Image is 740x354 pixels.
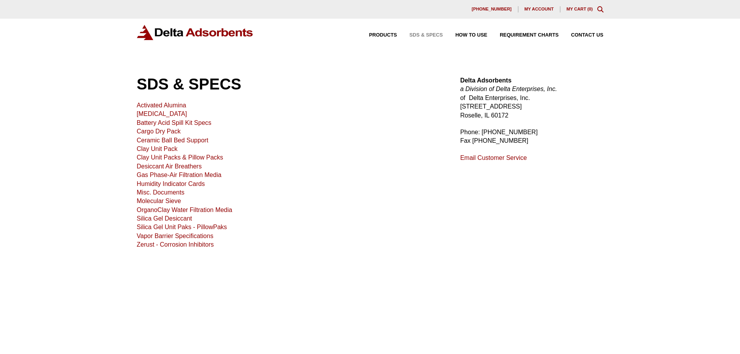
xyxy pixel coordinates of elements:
a: Battery Acid Spill Kit Specs [137,119,212,126]
h1: SDS & SPECS [137,76,442,92]
a: Vapor Barrier Specifications [137,233,213,239]
strong: Delta Adsorbents [460,77,511,84]
a: Desiccant Air Breathers [137,163,202,170]
a: Email Customer Service [460,154,527,161]
a: Contact Us [559,33,604,38]
span: SDS & SPECS [409,33,443,38]
a: My account [518,6,560,12]
a: Misc. Documents [137,189,185,196]
a: [PHONE_NUMBER] [465,6,518,12]
a: Silica Gel Unit Paks - PillowPaks [137,224,227,230]
a: Ceramic Ball Bed Support [137,137,208,144]
span: My account [525,7,554,11]
a: Zerust - Corrosion Inhibitors [137,241,214,248]
a: SDS & SPECS [397,33,443,38]
a: Molecular Sieve [137,198,181,204]
a: Silica Gel Desiccant [137,215,192,222]
a: Products [357,33,397,38]
span: Contact Us [571,33,604,38]
span: [PHONE_NUMBER] [472,7,512,11]
a: Clay Unit Pack [137,145,178,152]
a: Humidity Indicator Cards [137,181,205,187]
a: Gas Phase-Air Filtration Media [137,172,222,178]
a: Cargo Dry Pack [137,128,181,135]
div: Toggle Modal Content [597,6,604,12]
img: Delta Adsorbents [137,25,254,40]
a: My Cart (0) [567,7,593,11]
p: Phone: [PHONE_NUMBER] Fax [PHONE_NUMBER] [460,128,603,145]
a: Requirement Charts [487,33,558,38]
a: [MEDICAL_DATA] [137,110,187,117]
a: Clay Unit Packs & Pillow Packs [137,154,223,161]
span: How to Use [455,33,487,38]
a: Activated Alumina [137,102,186,109]
a: OrganoClay Water Filtration Media [137,207,233,213]
span: 0 [589,7,591,11]
p: of Delta Enterprises, Inc. [STREET_ADDRESS] Roselle, IL 60172 [460,76,603,120]
span: Products [369,33,397,38]
span: Requirement Charts [500,33,558,38]
a: How to Use [443,33,487,38]
em: a Division of Delta Enterprises, Inc. [460,86,557,92]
